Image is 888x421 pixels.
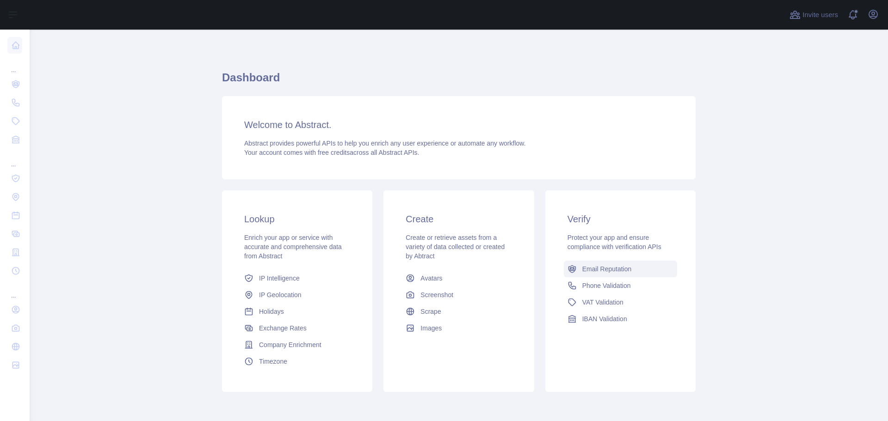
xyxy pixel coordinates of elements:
span: IBAN Validation [582,314,627,323]
a: Company Enrichment [240,336,354,353]
h3: Welcome to Abstract. [244,118,673,131]
span: Company Enrichment [259,340,321,349]
span: Enrich your app or service with accurate and comprehensive data from Abstract [244,234,342,260]
span: Scrape [420,307,441,316]
span: Phone Validation [582,281,631,290]
span: Create or retrieve assets from a variety of data collected or created by Abtract [406,234,505,260]
div: ... [7,55,22,74]
h3: Lookup [244,213,350,226]
span: free credits [318,149,350,156]
span: Timezone [259,357,287,366]
h1: Dashboard [222,70,696,92]
button: Invite users [788,7,840,22]
a: IP Geolocation [240,287,354,303]
span: Invite users [802,10,838,20]
a: IP Intelligence [240,270,354,287]
a: Exchange Rates [240,320,354,336]
h3: Create [406,213,512,226]
a: Email Reputation [564,261,677,277]
span: Images [420,323,442,333]
div: ... [7,150,22,168]
a: Phone Validation [564,277,677,294]
span: IP Geolocation [259,290,302,299]
span: Email Reputation [582,264,632,274]
a: Holidays [240,303,354,320]
span: Your account comes with across all Abstract APIs. [244,149,419,156]
span: Exchange Rates [259,323,307,333]
span: IP Intelligence [259,274,300,283]
a: Screenshot [402,287,515,303]
a: Avatars [402,270,515,287]
a: Scrape [402,303,515,320]
span: Holidays [259,307,284,316]
div: ... [7,281,22,299]
a: Images [402,320,515,336]
a: IBAN Validation [564,311,677,327]
span: Screenshot [420,290,453,299]
span: Abstract provides powerful APIs to help you enrich any user experience or automate any workflow. [244,140,526,147]
a: VAT Validation [564,294,677,311]
span: VAT Validation [582,298,623,307]
span: Avatars [420,274,442,283]
span: Protect your app and ensure compliance with verification APIs [567,234,661,250]
a: Timezone [240,353,354,370]
h3: Verify [567,213,673,226]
